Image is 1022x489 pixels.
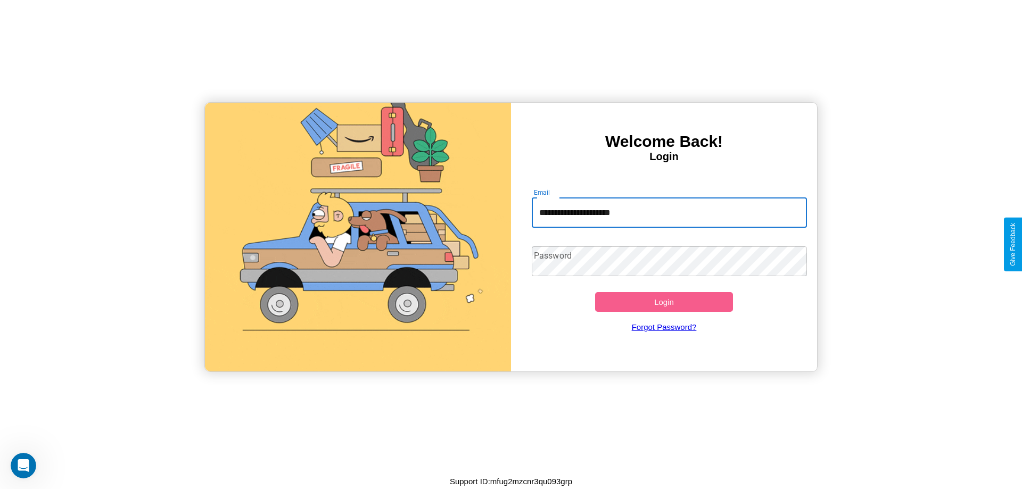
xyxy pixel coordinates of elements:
iframe: Intercom live chat [11,453,36,478]
p: Support ID: mfug2mzcnr3qu093grp [450,474,572,488]
a: Forgot Password? [526,312,802,342]
img: gif [205,103,511,371]
h4: Login [511,151,817,163]
div: Give Feedback [1009,223,1017,266]
h3: Welcome Back! [511,132,817,151]
label: Email [534,188,550,197]
button: Login [595,292,733,312]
